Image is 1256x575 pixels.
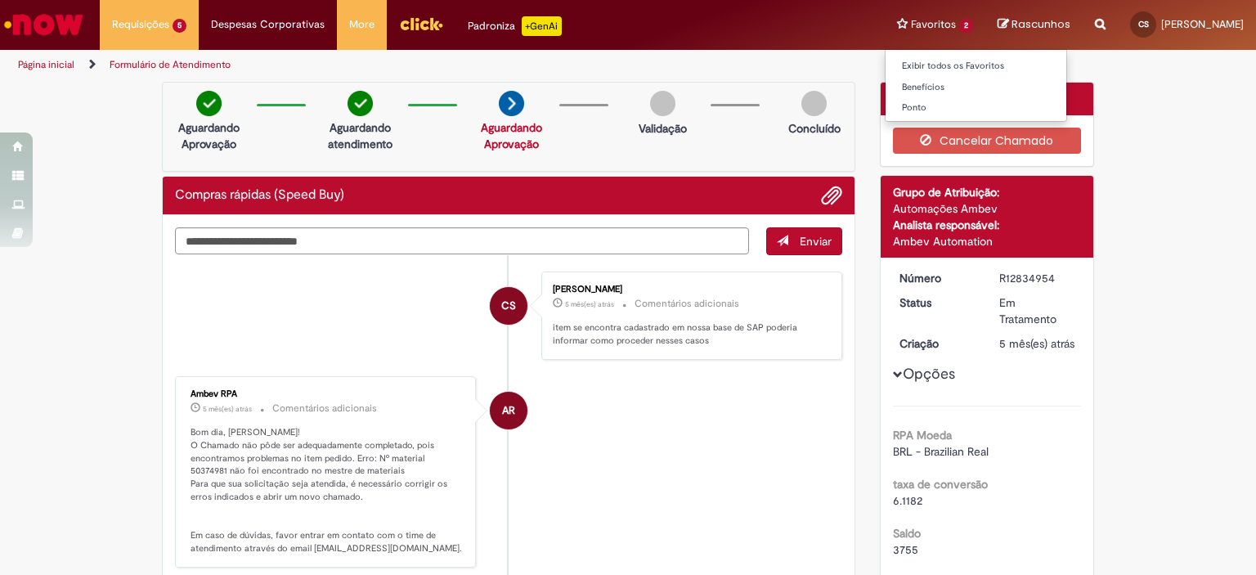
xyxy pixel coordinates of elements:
[468,16,562,36] div: Padroniza
[911,16,956,33] span: Favoritos
[650,91,675,116] img: img-circle-grey.png
[893,233,1082,249] div: Ambev Automation
[18,58,74,71] a: Página inicial
[881,83,1094,115] div: Opções do Chamado
[490,392,527,429] div: Ambev RPA
[175,227,749,255] textarea: Digite sua mensagem aqui...
[886,57,1066,75] a: Exibir todos os Favoritos
[766,227,842,255] button: Enviar
[501,286,516,326] span: CS
[565,299,614,309] span: 5 mês(es) atrás
[886,79,1066,97] a: Benefícios
[348,91,373,116] img: check-circle-green.png
[203,404,252,414] span: 5 mês(es) atrás
[203,404,252,414] time: 21/03/2025 09:40:34
[639,120,687,137] p: Validação
[959,19,973,33] span: 2
[321,119,400,152] p: Aguardando atendimento
[1161,17,1244,31] span: [PERSON_NAME]
[893,128,1082,154] button: Cancelar Chamado
[885,49,1067,122] ul: Favoritos
[169,119,249,152] p: Aguardando Aprovação
[502,391,515,430] span: AR
[553,285,825,294] div: [PERSON_NAME]
[893,477,988,492] b: taxa de conversão
[191,389,463,399] div: Ambev RPA
[112,16,169,33] span: Requisições
[1012,16,1070,32] span: Rascunhos
[893,200,1082,217] div: Automações Ambev
[553,321,825,347] p: item se encontra cadastrado em nossa base de SAP poderia informar como proceder nesses casos
[893,444,989,459] span: BRL - Brazilian Real
[887,335,988,352] dt: Criação
[999,294,1075,327] div: Em Tratamento
[801,91,827,116] img: img-circle-grey.png
[12,50,825,80] ul: Trilhas de página
[893,542,918,557] span: 3755
[893,526,921,541] b: Saldo
[999,270,1075,286] div: R12834954
[499,91,524,116] img: arrow-next.png
[173,19,186,33] span: 5
[887,270,988,286] dt: Número
[196,91,222,116] img: check-circle-green.png
[522,16,562,36] p: +GenAi
[893,428,952,442] b: RPA Moeda
[893,493,922,508] span: 6.1182
[2,8,86,41] img: ServiceNow
[110,58,231,71] a: Formulário de Atendimento
[211,16,325,33] span: Despesas Corporativas
[565,299,614,309] time: 21/03/2025 09:48:36
[399,11,443,36] img: click_logo_yellow_360x200.png
[821,185,842,206] button: Adicionar anexos
[999,336,1074,351] span: 5 mês(es) atrás
[349,16,375,33] span: More
[635,297,739,311] small: Comentários adicionais
[999,336,1074,351] time: 20/03/2025 14:10:41
[490,287,527,325] div: Claudiomiro Fuly De Souza
[788,120,841,137] p: Concluído
[887,294,988,311] dt: Status
[800,234,832,249] span: Enviar
[998,17,1070,33] a: Rascunhos
[1138,19,1149,29] span: CS
[191,426,463,555] p: Bom dia, [PERSON_NAME]! O Chamado não pôde ser adequadamente completado, pois encontramos problem...
[999,335,1075,352] div: 20/03/2025 14:10:41
[893,184,1082,200] div: Grupo de Atribuição:
[175,188,344,203] h2: Compras rápidas (Speed Buy) Histórico de tíquete
[886,99,1066,117] a: Ponto
[481,120,542,151] a: Aguardando Aprovação
[272,402,377,416] small: Comentários adicionais
[893,217,1082,233] div: Analista responsável:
